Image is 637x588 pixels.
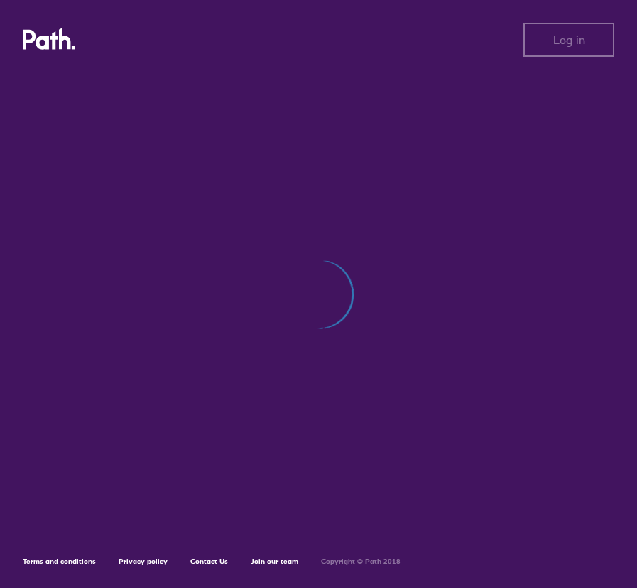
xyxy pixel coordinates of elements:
a: Contact Us [190,557,228,566]
span: Log in [553,33,585,46]
a: Join our team [251,557,298,566]
button: Log in [523,23,614,57]
h6: Copyright © Path 2018 [321,557,401,566]
a: Privacy policy [119,557,168,566]
a: Terms and conditions [23,557,96,566]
